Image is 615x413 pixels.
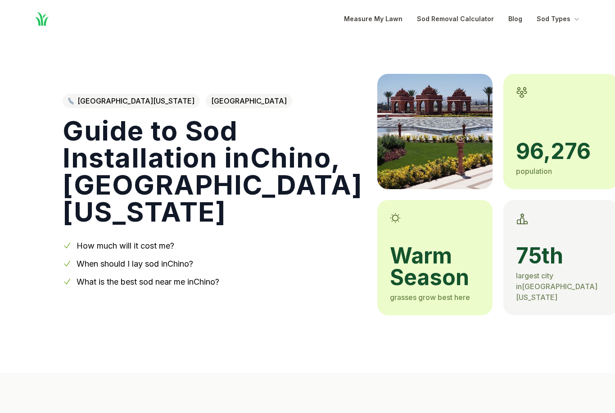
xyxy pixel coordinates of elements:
span: [GEOGRAPHIC_DATA] [206,94,292,108]
span: 75th [516,245,606,267]
img: Southern California state outline [68,98,74,104]
a: When should I lay sod inChino? [77,259,193,268]
img: A picture of Chino [377,74,493,189]
a: What is the best sod near me inChino? [77,277,219,286]
span: grasses grow best here [390,293,470,302]
span: 96,276 [516,141,606,162]
button: Sod Types [537,14,581,24]
a: Sod Removal Calculator [417,14,494,24]
a: Measure My Lawn [344,14,402,24]
span: largest city in [GEOGRAPHIC_DATA][US_STATE] [516,271,597,302]
span: population [516,167,552,176]
h1: Guide to Sod Installation in Chino , [GEOGRAPHIC_DATA][US_STATE] [63,117,363,225]
a: Blog [508,14,522,24]
a: [GEOGRAPHIC_DATA][US_STATE] [63,94,200,108]
a: How much will it cost me? [77,241,174,250]
span: warm season [390,245,480,288]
